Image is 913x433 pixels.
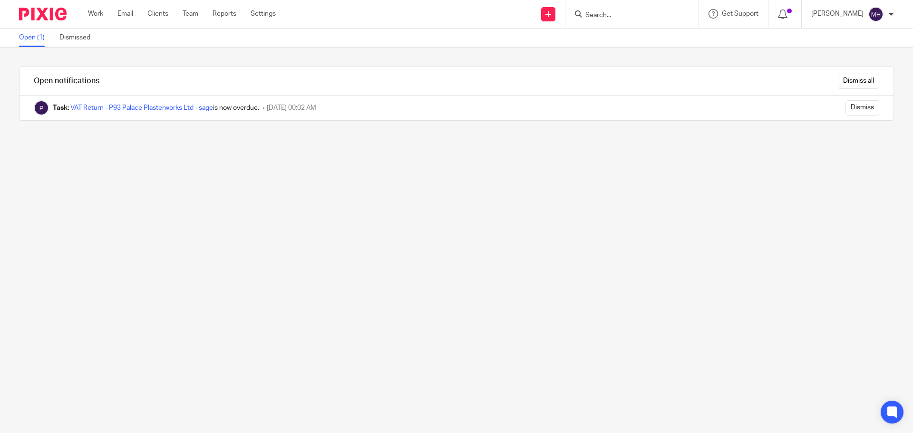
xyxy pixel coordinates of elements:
a: Reports [213,9,236,19]
img: svg%3E [868,7,884,22]
span: Get Support [722,10,758,17]
a: Work [88,9,103,19]
b: Task: [53,105,69,111]
p: [PERSON_NAME] [811,9,864,19]
a: Clients [147,9,168,19]
a: Dismissed [59,29,97,47]
img: Pixie [19,8,67,20]
a: Email [117,9,133,19]
a: Team [183,9,198,19]
a: Settings [251,9,276,19]
a: Open (1) [19,29,52,47]
img: Pixie [34,100,49,115]
input: Dismiss all [838,74,879,89]
a: VAT Return - P93 Palace Plasterworks Ltd - sage [70,105,213,111]
input: Dismiss [845,100,879,115]
input: Search [584,11,670,20]
div: is now overdue. [53,103,259,113]
h1: Open notifications [34,76,99,86]
span: [DATE] 00:02 AM [267,105,316,111]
